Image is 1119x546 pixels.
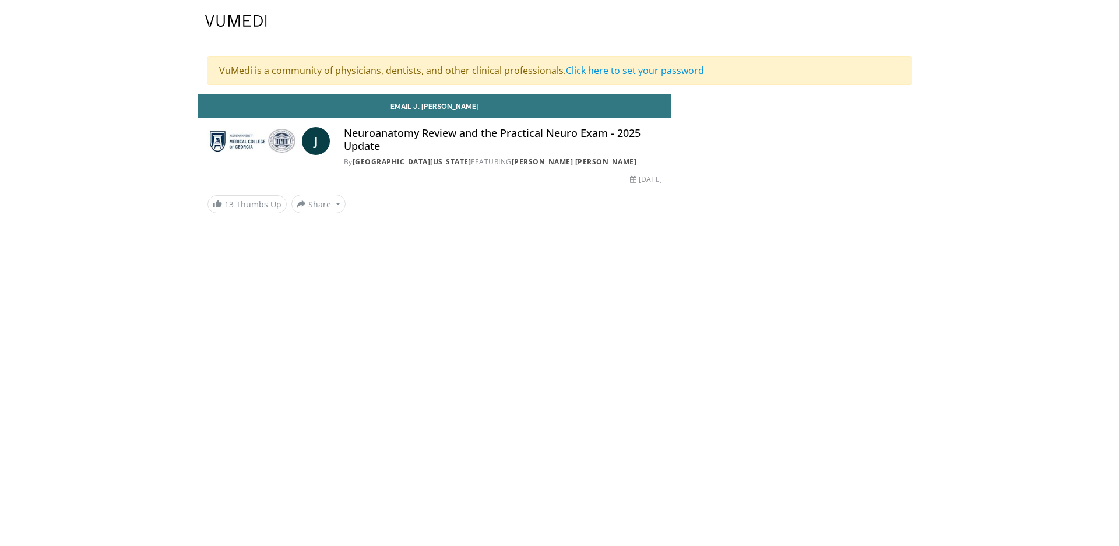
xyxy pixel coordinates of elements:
[566,64,704,77] a: Click here to set your password
[344,157,662,167] div: By FEATURING
[302,127,330,155] a: J
[344,127,662,152] h4: Neuroanatomy Review and the Practical Neuro Exam - 2025 Update
[512,157,637,167] a: [PERSON_NAME] [PERSON_NAME]
[353,157,471,167] a: [GEOGRAPHIC_DATA][US_STATE]
[630,174,661,185] div: [DATE]
[207,56,912,85] div: VuMedi is a community of physicians, dentists, and other clinical professionals.
[207,195,287,213] a: 13 Thumbs Up
[198,94,671,118] a: Email J. [PERSON_NAME]
[205,15,267,27] img: VuMedi Logo
[291,195,346,213] button: Share
[224,199,234,210] span: 13
[207,127,297,155] img: Medical College of Georgia - Augusta University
